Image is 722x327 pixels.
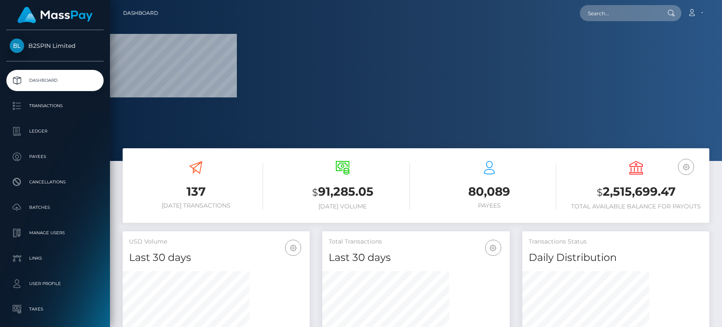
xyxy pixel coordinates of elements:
a: Transactions [6,95,104,116]
a: User Profile [6,273,104,294]
p: Transactions [10,100,100,112]
h5: Transactions Status [529,238,703,246]
h6: [DATE] Transactions [129,202,263,209]
h4: Last 30 days [329,250,503,265]
input: Search... [580,5,659,21]
p: Links [10,252,100,265]
p: Payees [10,150,100,163]
a: Cancellations [6,172,104,193]
a: Manage Users [6,222,104,244]
h6: [DATE] Volume [276,203,410,210]
p: User Profile [10,277,100,290]
h3: 91,285.05 [276,183,410,201]
a: Links [6,248,104,269]
a: Taxes [6,299,104,320]
img: MassPay Logo [17,7,93,23]
span: B2SPIN Limited [6,42,104,50]
h6: Payees [423,202,557,209]
a: Dashboard [123,4,158,22]
p: Taxes [10,303,100,316]
img: B2SPIN Limited [10,39,24,53]
small: $ [597,186,603,198]
h4: Daily Distribution [529,250,703,265]
h3: 80,089 [423,183,557,200]
p: Dashboard [10,74,100,87]
h6: Total Available Balance for Payouts [569,203,703,210]
a: Payees [6,146,104,167]
small: $ [312,186,318,198]
p: Batches [10,201,100,214]
a: Ledger [6,121,104,142]
a: Batches [6,197,104,218]
h3: 2,515,699.47 [569,183,703,201]
h3: 137 [129,183,263,200]
a: Dashboard [6,70,104,91]
p: Manage Users [10,227,100,239]
h4: Last 30 days [129,250,303,265]
p: Cancellations [10,176,100,188]
h5: USD Volume [129,238,303,246]
p: Ledger [10,125,100,138]
h5: Total Transactions [329,238,503,246]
